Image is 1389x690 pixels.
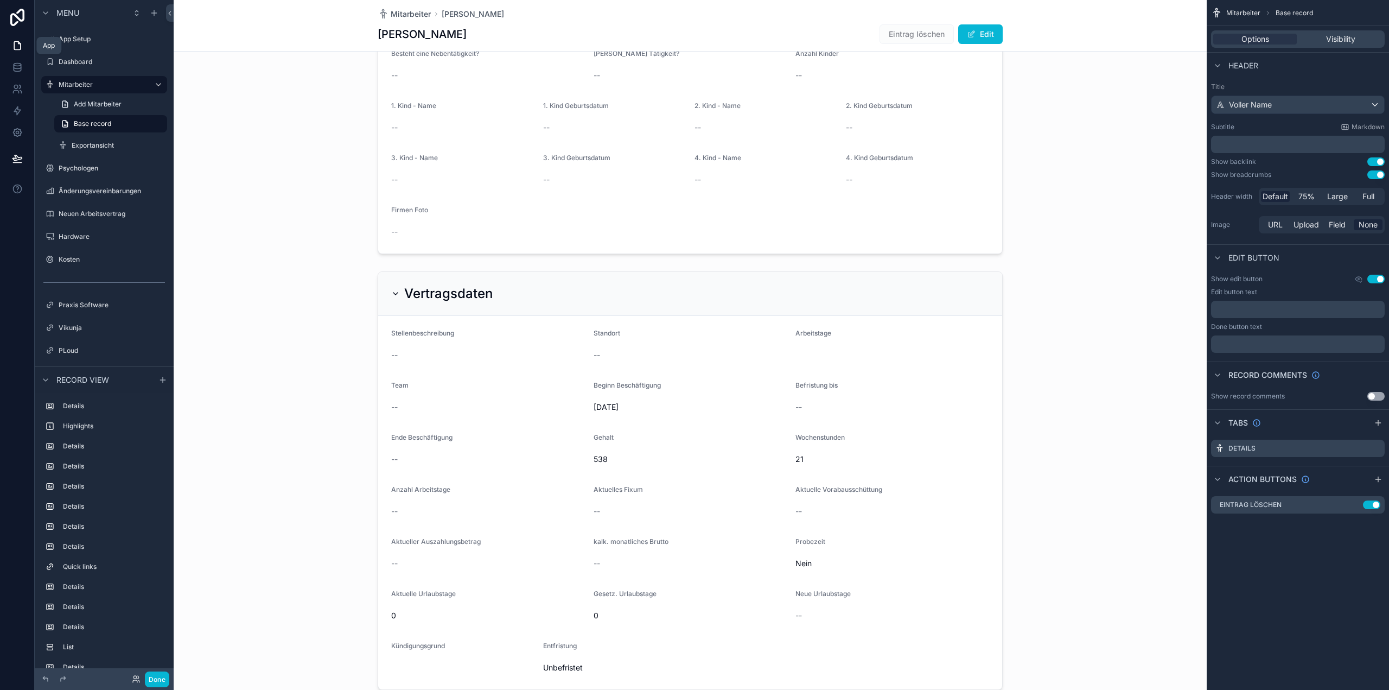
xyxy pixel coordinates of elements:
a: Exportansicht [54,137,167,154]
label: Details [1228,444,1256,453]
div: Show breadcrumbs [1211,170,1271,179]
a: Dashboard [41,53,167,71]
label: Details [63,502,163,511]
span: Field [1329,219,1346,230]
h1: [PERSON_NAME] [378,27,467,42]
label: Kosten [59,255,165,264]
span: Add Mitarbeiter [74,100,122,109]
div: Show record comments [1211,392,1285,401]
label: Details [63,603,163,611]
a: App Setup [41,30,167,48]
label: App Setup [59,35,165,43]
a: Neuen Arbeitsvertrag [41,205,167,223]
span: Markdown [1352,123,1385,131]
span: Tabs [1228,417,1248,428]
span: Upload [1294,219,1319,230]
span: URL [1268,219,1283,230]
label: Details [63,663,163,672]
div: scrollable content [1211,301,1385,318]
a: Add Mitarbeiter [54,96,167,113]
div: scrollable content [1211,335,1385,353]
span: Header [1228,60,1258,71]
label: List [63,643,163,651]
label: Details [63,542,163,551]
a: Kosten [41,251,167,268]
label: Details [63,522,163,531]
span: None [1359,219,1378,230]
a: Änderungsvereinbarungen [41,182,167,200]
label: Dashboard [59,58,165,66]
label: Exportansicht [72,141,165,150]
button: Edit [958,24,1003,44]
div: scrollable content [1211,136,1385,153]
label: Title [1211,83,1385,91]
label: Done button text [1211,322,1262,331]
label: Eintrag löschen [1220,501,1282,509]
label: Neuen Arbeitsvertrag [59,210,165,218]
label: Details [63,402,163,410]
label: Show edit button [1211,275,1263,283]
span: Voller Name [1229,99,1272,110]
button: Voller Name [1211,96,1385,114]
a: Mitarbeiter [41,76,167,93]
span: Base record [74,119,111,128]
label: Quick links [63,562,163,571]
label: Praxis Software [59,301,165,309]
label: Vikunja [59,324,165,332]
a: Hardware [41,228,167,245]
label: Image [1211,220,1254,229]
label: Header width [1211,192,1254,201]
span: Full [1362,191,1374,202]
label: Details [63,583,163,591]
span: Mitarbeiter [1226,9,1260,17]
div: App [43,41,55,50]
label: Änderungsvereinbarungen [59,187,165,195]
label: Subtitle [1211,123,1234,131]
span: Large [1327,191,1348,202]
label: Edit button text [1211,288,1257,296]
label: Details [63,462,163,471]
span: Record comments [1228,370,1307,381]
label: Mitarbeiter [59,80,145,89]
span: Record view [56,374,109,385]
span: Edit button [1228,252,1279,263]
label: Details [63,623,163,631]
span: Menu [56,8,79,18]
a: Base record [54,115,167,132]
button: Done [145,672,169,687]
span: Base record [1276,9,1313,17]
span: 75% [1298,191,1315,202]
span: Default [1263,191,1288,202]
span: Action buttons [1228,474,1297,485]
label: Psychologen [59,164,165,173]
span: Visibility [1326,34,1355,45]
span: Options [1241,34,1269,45]
div: Show backlink [1211,157,1256,166]
a: Psychologen [41,160,167,177]
label: PLoud [59,346,165,355]
label: Details [63,482,163,491]
label: Details [63,442,163,451]
a: Markdown [1341,123,1385,131]
label: Hardware [59,232,165,241]
div: scrollable content [35,393,174,668]
a: Mitarbeiter [378,9,431,20]
span: Mitarbeiter [391,9,431,20]
a: [PERSON_NAME] [442,9,504,20]
label: Highlights [63,422,163,431]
